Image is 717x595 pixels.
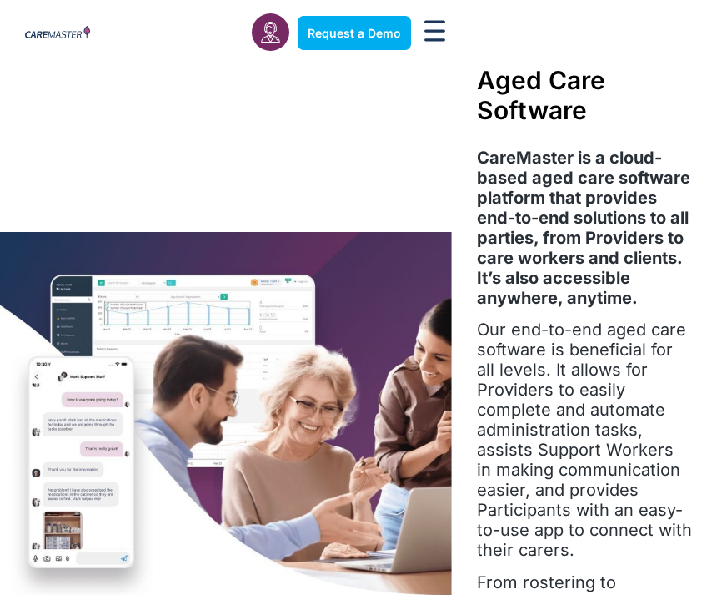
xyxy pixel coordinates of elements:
div: Menu Toggle [419,15,451,51]
img: CareMaster Logo [25,26,90,40]
span: Our end-to-end aged care software is beneficial for all levels. It allows for Providers to easily... [477,320,692,560]
strong: CareMaster is a cloud-based aged care software platform that provides end-to-end solutions to all... [477,148,690,308]
a: Request a Demo [298,16,411,50]
span: Request a Demo [308,26,401,40]
h1: Aged Care Software [477,65,692,125]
